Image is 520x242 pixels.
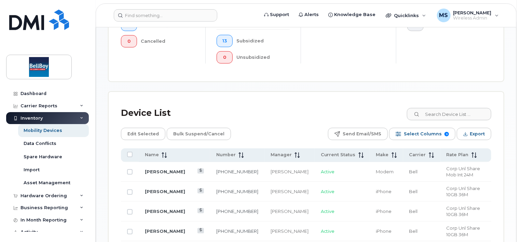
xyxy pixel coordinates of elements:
[222,55,227,60] span: 0
[145,189,185,194] a: [PERSON_NAME]
[444,132,449,136] span: 9
[173,129,224,139] span: Bulk Suspend/Cancel
[121,128,165,140] button: Edit Selected
[334,11,375,18] span: Knowledge Base
[439,11,448,19] span: MS
[447,205,480,217] span: Corp Unl Share 10GB 36M
[217,35,233,47] button: 13
[453,15,492,21] span: Wireless Admin
[145,228,185,234] a: [PERSON_NAME]
[321,228,335,234] span: Active
[453,10,492,15] span: [PERSON_NAME]
[328,128,388,140] button: Send Email/SMS
[145,152,159,158] span: Name
[216,189,258,194] a: [PHONE_NUMBER]
[447,186,480,198] span: Corp Unl Share 10GB 36M
[294,8,324,22] a: Alerts
[270,11,289,18] span: Support
[432,9,504,22] div: Michelle Stapledon
[376,189,392,194] span: iPhone
[217,51,233,64] button: 0
[376,152,389,158] span: Make
[409,228,418,234] span: Bell
[376,209,392,214] span: iPhone
[304,11,319,18] span: Alerts
[197,169,204,174] a: View Last Bill
[321,209,335,214] span: Active
[271,188,309,195] div: [PERSON_NAME]
[271,228,309,234] div: [PERSON_NAME]
[216,169,258,174] a: [PHONE_NUMBER]
[376,169,394,174] span: Modem
[271,152,292,158] span: Manager
[237,51,290,64] div: Unsubsidized
[409,189,418,194] span: Bell
[127,39,131,44] span: 0
[447,166,480,178] span: Corp Unl Share Mob Int 24M
[145,209,185,214] a: [PERSON_NAME]
[216,152,236,158] span: Number
[197,228,204,233] a: View Last Bill
[121,35,137,48] button: 0
[145,169,185,174] a: [PERSON_NAME]
[114,9,217,22] input: Find something...
[389,128,455,140] button: Select Columns 9
[121,104,171,122] div: Device List
[141,35,195,48] div: Cancelled
[216,209,258,214] a: [PHONE_NUMBER]
[470,129,485,139] span: Export
[259,8,294,22] a: Support
[324,8,380,22] a: Knowledge Base
[381,9,431,22] div: Quicklinks
[127,129,159,139] span: Edit Selected
[376,228,392,234] span: iPhone
[394,13,419,18] span: Quicklinks
[197,188,204,193] a: View Last Bill
[321,169,335,174] span: Active
[409,152,426,158] span: Carrier
[321,152,356,158] span: Current Status
[447,152,469,158] span: Rate Plan
[271,169,309,175] div: [PERSON_NAME]
[409,209,418,214] span: Bell
[197,208,204,213] a: View Last Bill
[222,38,227,44] span: 13
[321,189,335,194] span: Active
[407,108,491,120] input: Search Device List ...
[404,129,442,139] span: Select Columns
[409,169,418,174] span: Bell
[216,228,258,234] a: [PHONE_NUMBER]
[343,129,381,139] span: Send Email/SMS
[457,128,491,140] button: Export
[167,128,231,140] button: Bulk Suspend/Cancel
[447,225,480,237] span: Corp Unl Share 10GB 36M
[237,35,290,47] div: Subsidized
[271,208,309,215] div: [PERSON_NAME]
